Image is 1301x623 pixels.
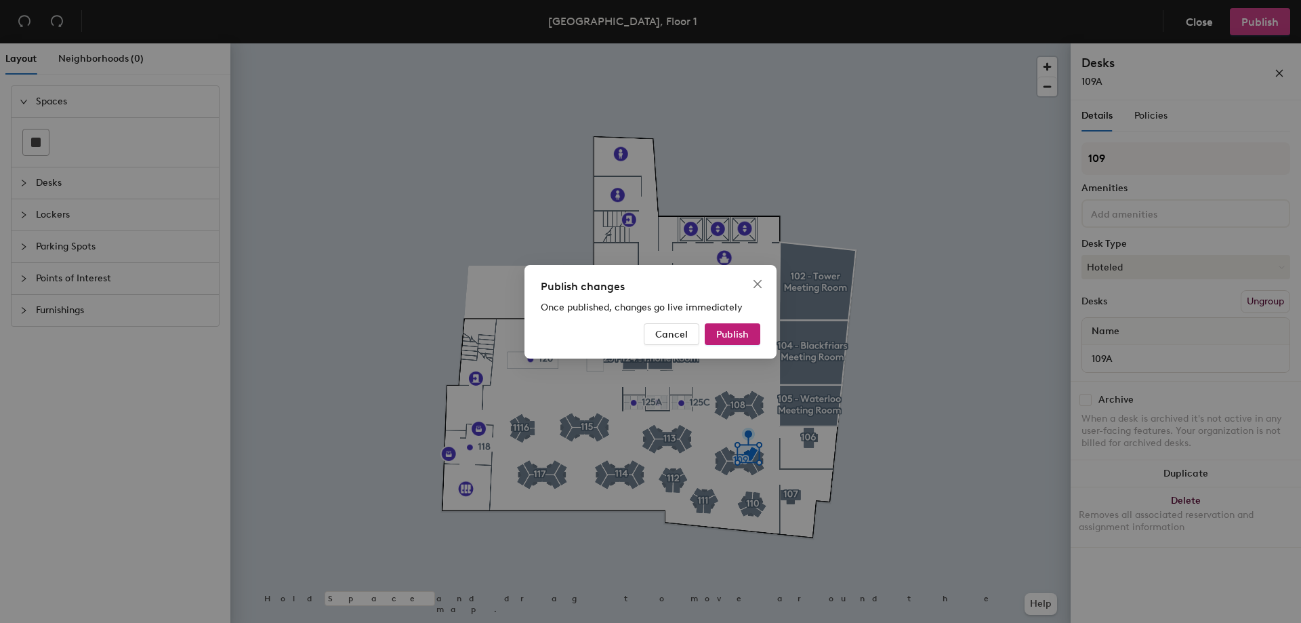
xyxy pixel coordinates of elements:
[747,273,768,295] button: Close
[747,279,768,289] span: Close
[541,302,743,313] span: Once published, changes go live immediately
[752,279,763,289] span: close
[644,323,699,345] button: Cancel
[716,328,749,340] span: Publish
[705,323,760,345] button: Publish
[655,328,688,340] span: Cancel
[541,279,760,295] div: Publish changes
